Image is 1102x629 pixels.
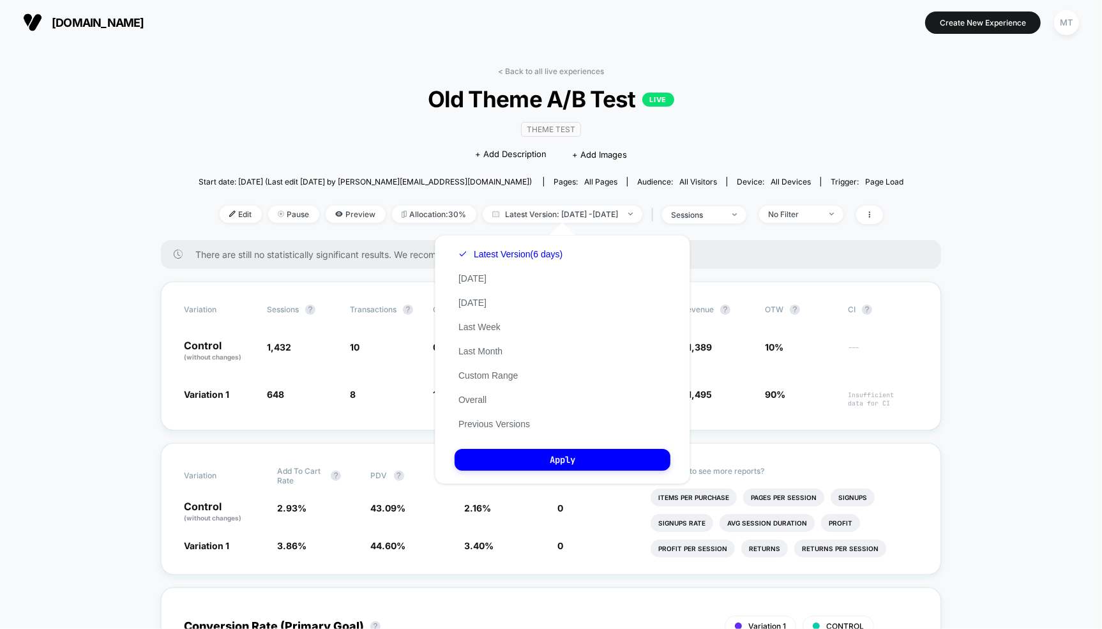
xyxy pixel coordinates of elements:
[455,273,490,284] button: [DATE]
[771,177,811,186] span: all devices
[831,489,875,506] li: Signups
[637,177,717,186] div: Audience:
[765,342,783,352] span: 10%
[184,305,254,315] span: Variation
[326,206,386,223] span: Preview
[350,389,356,400] span: 8
[521,122,581,137] span: Theme Test
[572,149,627,160] span: + Add Images
[651,540,735,557] li: Profit Per Session
[19,12,148,33] button: [DOMAIN_NAME]
[371,503,406,513] span: 43.09 %
[331,471,341,481] button: ?
[195,249,916,260] span: There are still no statistically significant results. We recommend waiting a few more days
[455,345,506,357] button: Last Month
[23,13,42,32] img: Visually logo
[184,501,264,523] p: Control
[184,389,229,400] span: Variation 1
[267,389,284,400] span: 648
[392,206,476,223] span: Allocation: 30%
[862,305,872,315] button: ?
[1050,10,1083,36] button: MT
[464,503,491,513] span: 2.16 %
[865,177,903,186] span: Page Load
[455,418,534,430] button: Previous Versions
[184,340,254,362] p: Control
[305,305,315,315] button: ?
[455,370,522,381] button: Custom Range
[277,466,324,485] span: Add To Cart Rate
[790,305,800,315] button: ?
[455,321,504,333] button: Last Week
[220,206,262,223] span: Edit
[727,177,820,186] span: Device:
[651,466,918,476] p: Would like to see more reports?
[821,514,860,532] li: Profit
[229,211,236,217] img: edit
[1054,10,1079,35] div: MT
[554,177,617,186] div: Pages:
[679,177,717,186] span: All Visitors
[557,540,563,551] span: 0
[278,211,284,217] img: end
[350,305,396,314] span: Transactions
[672,210,723,220] div: sessions
[475,148,547,161] span: + Add Description
[848,305,918,315] span: CI
[52,16,144,29] span: [DOMAIN_NAME]
[651,489,737,506] li: Items Per Purchase
[769,209,820,219] div: No Filter
[829,213,834,215] img: end
[371,471,388,480] span: PDV
[402,211,407,218] img: rebalance
[557,503,563,513] span: 0
[743,489,824,506] li: Pages Per Session
[831,177,903,186] div: Trigger:
[277,503,306,513] span: 2.93 %
[483,206,642,223] span: Latest Version: [DATE] - [DATE]
[234,86,868,112] span: Old Theme A/B Test
[184,466,254,485] span: Variation
[765,389,785,400] span: 90%
[371,540,406,551] span: 44.60 %
[720,514,815,532] li: Avg Session Duration
[199,177,532,186] span: Start date: [DATE] (Last edit [DATE] by [PERSON_NAME][EMAIL_ADDRESS][DOMAIN_NAME])
[794,540,886,557] li: Returns Per Session
[184,514,241,522] span: (without changes)
[455,297,490,308] button: [DATE]
[848,391,918,407] span: Insufficient data for CI
[732,213,737,216] img: end
[628,213,633,215] img: end
[350,342,359,352] span: 10
[403,305,413,315] button: ?
[848,344,918,362] span: ---
[498,66,604,76] a: < Back to all live experiences
[184,540,229,551] span: Variation 1
[267,342,291,352] span: 1,432
[492,211,499,217] img: calendar
[455,394,490,405] button: Overall
[649,206,662,224] span: |
[720,305,730,315] button: ?
[277,540,306,551] span: 3.86 %
[925,11,1041,34] button: Create New Experience
[741,540,788,557] li: Returns
[651,514,713,532] li: Signups Rate
[394,471,404,481] button: ?
[268,206,319,223] span: Pause
[184,353,241,361] span: (without changes)
[455,449,670,471] button: Apply
[765,305,835,315] span: OTW
[464,540,494,551] span: 3.40 %
[455,248,566,260] button: Latest Version(6 days)
[267,305,299,314] span: Sessions
[642,93,674,107] p: LIVE
[584,177,617,186] span: all pages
